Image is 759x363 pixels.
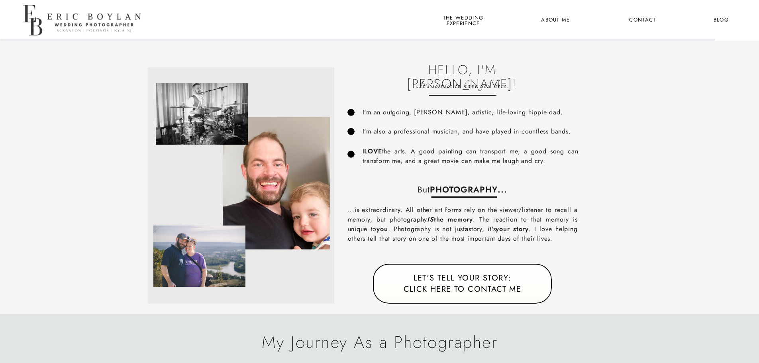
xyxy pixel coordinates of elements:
b: PHOTOGRAPHY [430,184,498,196]
p: ...is extraordinary. All other art forms rely on the viewer/listener to recall a memory, but phot... [348,205,578,246]
a: Let's tell your story:Click here to Contact me [395,273,530,295]
a: Contact [628,15,657,26]
a: Blog [706,15,736,26]
span: But [418,184,430,196]
h1: Hello, I'm [PERSON_NAME]! [407,63,518,75]
p: I'm also a professional musician, and have played in countless bands. [363,127,581,137]
p: ... [351,184,575,193]
nav: Let's tell your story: Click here to Contact me [395,273,530,295]
b: you [377,224,388,233]
h2: My Journey As a Photographer [187,332,573,351]
a: the wedding experience [441,15,485,26]
i: IS [427,215,434,224]
b: your story [496,224,529,233]
b: a [465,224,469,233]
b: the memory [427,215,473,224]
p: It's so nice to have you here. [407,80,518,92]
b: LOVE [364,147,382,156]
a: About Me [536,15,575,26]
p: I the arts. A good painting can transport me, a good song can transform me, and a great movie can... [363,147,579,166]
p: I'm an outgoing, [PERSON_NAME], artistic, life-loving hippie dad. [363,108,614,117]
